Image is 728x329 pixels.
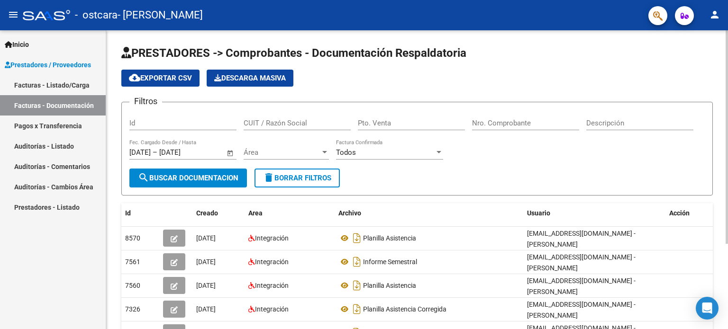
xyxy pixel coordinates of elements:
[709,9,720,20] mat-icon: person
[138,174,238,182] span: Buscar Documentacion
[196,282,216,289] span: [DATE]
[696,297,719,320] div: Open Intercom Messenger
[138,172,149,183] mat-icon: search
[363,305,446,313] span: Planilla Asistencia Corregida
[527,230,636,248] span: [EMAIL_ADDRESS][DOMAIN_NAME] - [PERSON_NAME]
[244,148,320,157] span: Área
[245,203,335,223] datatable-header-cell: Area
[527,209,550,217] span: Usuario
[5,60,91,70] span: Prestadores / Proveedores
[153,148,157,157] span: –
[527,301,636,319] span: [EMAIL_ADDRESS][DOMAIN_NAME] - [PERSON_NAME]
[196,305,216,313] span: [DATE]
[351,278,363,293] i: Descargar documento
[263,172,274,183] mat-icon: delete
[527,253,636,272] span: [EMAIL_ADDRESS][DOMAIN_NAME] - [PERSON_NAME]
[248,209,263,217] span: Area
[125,209,131,217] span: Id
[125,234,140,242] span: 8570
[129,74,192,82] span: Exportar CSV
[351,302,363,317] i: Descargar documento
[523,203,665,223] datatable-header-cell: Usuario
[75,5,118,26] span: - ostcara
[255,282,289,289] span: Integración
[351,231,363,246] i: Descargar documento
[129,148,151,157] input: Fecha inicio
[159,148,205,157] input: Fecha fin
[125,258,140,266] span: 7561
[129,169,247,187] button: Buscar Documentacion
[207,70,293,87] button: Descarga Masiva
[196,234,216,242] span: [DATE]
[207,70,293,87] app-download-masive: Descarga masiva de comprobantes (adjuntos)
[335,203,523,223] datatable-header-cell: Archivo
[665,203,713,223] datatable-header-cell: Acción
[669,209,690,217] span: Acción
[336,148,356,157] span: Todos
[338,209,361,217] span: Archivo
[255,305,289,313] span: Integración
[121,203,159,223] datatable-header-cell: Id
[225,148,236,159] button: Open calendar
[263,174,331,182] span: Borrar Filtros
[192,203,245,223] datatable-header-cell: Creado
[8,9,19,20] mat-icon: menu
[125,282,140,289] span: 7560
[5,39,29,50] span: Inicio
[363,258,417,266] span: Informe Semestral
[363,234,416,242] span: Planilla Asistencia
[121,46,466,60] span: PRESTADORES -> Comprobantes - Documentación Respaldatoria
[125,305,140,313] span: 7326
[351,254,363,269] i: Descargar documento
[121,70,200,87] button: Exportar CSV
[527,277,636,295] span: [EMAIL_ADDRESS][DOMAIN_NAME] - [PERSON_NAME]
[214,74,286,82] span: Descarga Masiva
[196,258,216,266] span: [DATE]
[363,282,416,289] span: Planilla Asistencia
[255,258,289,266] span: Integración
[129,72,140,83] mat-icon: cloud_download
[196,209,218,217] span: Creado
[118,5,203,26] span: - [PERSON_NAME]
[255,169,340,187] button: Borrar Filtros
[255,234,289,242] span: Integración
[129,95,162,108] h3: Filtros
